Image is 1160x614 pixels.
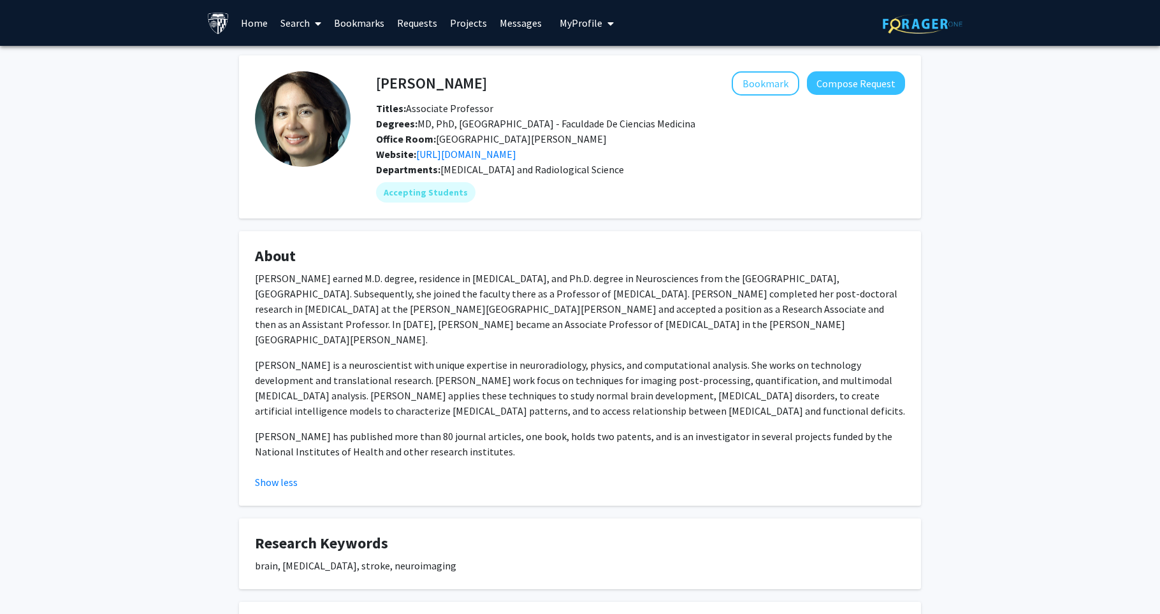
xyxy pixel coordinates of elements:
[255,429,905,459] p: [PERSON_NAME] has published more than 80 journal articles, one book, holds two patents, and is an...
[235,1,274,45] a: Home
[255,534,905,553] h4: Research Keywords
[10,557,54,604] iframe: Chat
[207,12,229,34] img: Johns Hopkins University Logo
[376,117,417,130] b: Degrees:
[255,71,351,167] img: Profile Picture
[376,132,436,145] b: Office Room:
[732,71,799,96] button: Add Andreia Faria to Bookmarks
[274,1,328,45] a: Search
[328,1,391,45] a: Bookmarks
[560,17,602,29] span: My Profile
[493,1,548,45] a: Messages
[376,148,416,161] b: Website:
[883,14,962,34] img: ForagerOne Logo
[376,117,695,130] span: MD, PhD, [GEOGRAPHIC_DATA] - Faculdade De Ciencias Medicina
[444,1,493,45] a: Projects
[376,102,493,115] span: Associate Professor
[255,558,905,573] div: brain, [MEDICAL_DATA], stroke, neuroimaging
[255,357,905,418] p: [PERSON_NAME] is a neuroscientist with unique expertise in neuroradiology, physics, and computati...
[376,132,607,145] span: [GEOGRAPHIC_DATA][PERSON_NAME]
[255,475,298,490] button: Show less
[376,163,440,176] b: Departments:
[376,71,487,95] h4: [PERSON_NAME]
[807,71,905,95] button: Compose Request to Andreia Faria
[440,163,624,176] span: [MEDICAL_DATA] and Radiological Science
[255,271,905,347] p: [PERSON_NAME] earned M.D. degree, residence in [MEDICAL_DATA], and Ph.D. degree in Neurosciences ...
[416,148,516,161] a: Opens in a new tab
[391,1,444,45] a: Requests
[376,102,406,115] b: Titles:
[376,182,475,203] mat-chip: Accepting Students
[255,247,905,266] h4: About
